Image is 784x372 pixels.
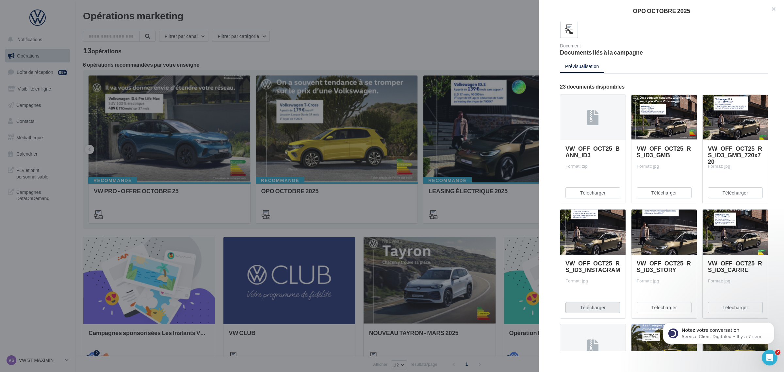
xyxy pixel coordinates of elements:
span: VW_OFF_OCT25_BANN_ID3 [565,145,620,159]
div: Format: jpg [637,163,692,169]
span: 2 [775,350,780,355]
div: Format: jpg [708,163,763,169]
span: VW_OFF_OCT25_RS_ID3_INSTAGRAM [565,260,620,273]
span: VW_OFF_OCT25_RS_ID3_GMB_720x720 [708,145,762,165]
div: Format: jpg [637,278,692,284]
div: Document [560,43,661,48]
span: VW_OFF_OCT25_RS_ID3_CARRE [708,260,762,273]
div: OPO OCTOBRE 2025 [549,8,774,14]
span: VW_OFF_OCT25_RS_ID3_GMB [637,145,691,159]
div: Documents liés à la campagne [560,49,661,55]
div: Format: jpg [708,278,763,284]
div: Format: zip [565,163,620,169]
button: Télécharger [637,187,692,198]
button: Télécharger [708,302,763,313]
button: Télécharger [637,302,692,313]
iframe: Intercom notifications message [653,309,784,354]
button: Télécharger [565,302,620,313]
span: VW_OFF_OCT25_RS_ID3_STORY [637,260,691,273]
div: 23 documents disponibles [560,84,768,89]
iframe: Intercom live chat [762,350,777,365]
div: Format: jpg [565,278,620,284]
button: Télécharger [708,187,763,198]
button: Télécharger [565,187,620,198]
